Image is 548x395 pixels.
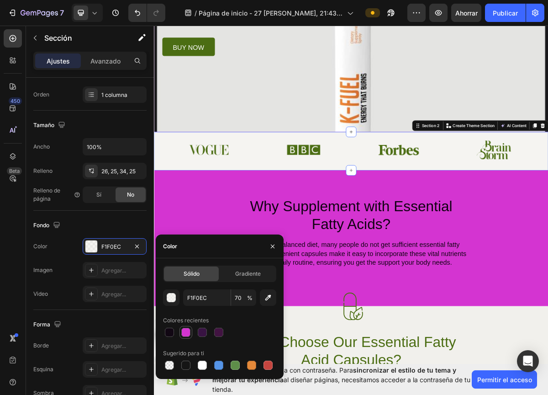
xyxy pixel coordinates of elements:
button: Publicar [485,4,526,22]
font: sincronizar el estilo de tu tema y mejorar tu experiencia [212,366,456,384]
font: 26, 25, 34, 25 [101,168,136,175]
font: Avanzado [90,57,121,65]
font: 1 columna [101,91,127,98]
font: 450 [11,98,20,104]
font: Agregar... [101,291,126,298]
font: Relleno de página [33,187,60,202]
font: Fondo [33,222,49,229]
font: 7 [60,8,64,17]
button: Ahorrar [451,4,481,22]
input: Por ejemplo: FFFFFF [183,289,231,306]
font: Publicar [493,9,518,17]
input: Auto [83,139,146,155]
font: Permitir el acceso [477,376,532,384]
font: Colores recientes [163,317,209,324]
button: Permitir el acceso [472,370,537,389]
img: gempages_432750572815254551-87611b01-590f-4dcc-a9c6-971216515a09.png [184,168,232,189]
font: Imagen [33,267,53,273]
font: Tamaño [33,122,54,128]
font: Color [163,243,177,250]
h2: Why Supplement with Essential Fatty Acids? [111,244,437,295]
font: Gradiente [235,270,261,277]
div: Section 2 [370,141,398,149]
font: Agregar... [101,342,126,349]
p: Create Theme Section [415,141,474,149]
font: Relleno [33,167,53,174]
font: Ancho [33,143,50,150]
font: Sólido [184,270,200,277]
font: Ahorrar [455,9,478,17]
font: % [247,294,253,301]
font: No [127,191,134,198]
font: / [195,9,197,17]
iframe: Área de diseño [154,21,548,368]
font: Borde [33,342,49,349]
font: Orden [33,91,49,98]
font: Sugerido para ti [163,350,204,357]
font: Sí [96,191,101,198]
img: gempages_432750572815254551-71ed4ced-0322-4426-9f3d-d21472cc8a0a.png [448,166,496,192]
font: Beta [9,168,20,174]
font: Forma [33,321,50,328]
font: Agregar... [101,267,126,274]
font: F1F0EC [101,243,121,250]
font: Color [33,243,47,250]
div: Deshacer/Rehacer [128,4,165,22]
img: gempages_432750572815254551-385b9199-f943-46d9-a539-d2bdce719606.png [309,171,371,187]
button: AI Content [479,140,520,151]
font: Ajustes [47,57,70,65]
div: Abrir Intercom Messenger [517,350,539,372]
font: al diseñar páginas, necesitamos acceder a la contraseña de tu tienda. [212,376,470,393]
font: Sección [44,33,72,43]
font: Video [33,290,48,297]
font: Página de inicio - 27 [PERSON_NAME], 21:43:20 [199,9,342,27]
font: Esquina [33,366,53,373]
font: Agregar... [101,366,126,373]
p: Even with a balanced diet, many people do not get sufficient essential fatty acids. Our convenien... [111,305,437,342]
button: 7 [4,4,68,22]
p: Sección [44,32,119,43]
